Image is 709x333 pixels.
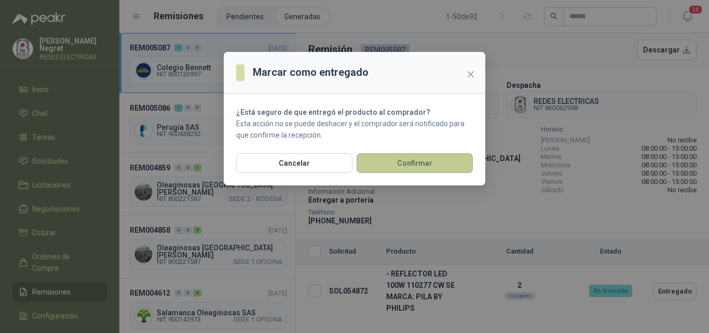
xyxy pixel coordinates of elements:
button: Confirmar [357,153,473,173]
span: close [467,70,475,78]
button: Cancelar [236,153,352,173]
button: Close [462,66,479,83]
strong: ¿Está seguro de que entregó el producto al comprador? [236,108,430,116]
h3: Marcar como entregado [253,64,369,81]
p: Esta acción no se puede deshacer y el comprador será notificado para que confirme la recepción. [236,118,473,141]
